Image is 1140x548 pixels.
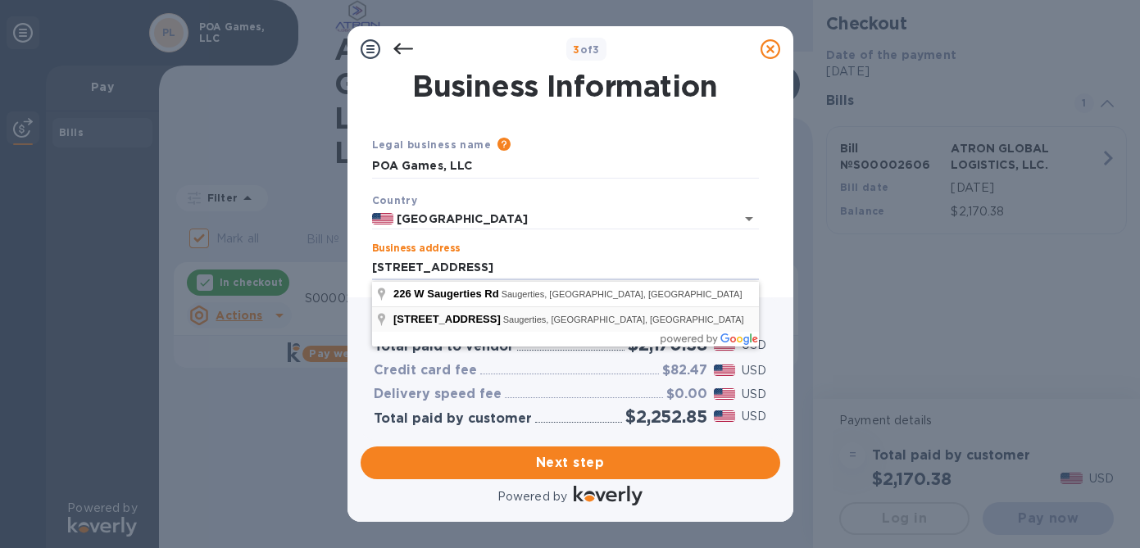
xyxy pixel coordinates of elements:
span: 226 [393,288,411,300]
p: USD [742,408,766,425]
span: Saugerties, [GEOGRAPHIC_DATA], [GEOGRAPHIC_DATA] [502,289,743,299]
span: W Saugerties Rd [414,288,498,300]
p: Powered by [497,488,567,505]
img: USD [714,388,736,400]
input: Enter legal business name [372,154,759,179]
input: Enter address [372,256,759,280]
h3: Total paid by customer [374,411,532,427]
b: of 3 [573,43,600,56]
b: Country [372,194,418,206]
h3: Total paid to vendor [374,339,514,355]
button: Open [738,207,761,230]
span: 3 [573,43,579,56]
p: USD [742,386,766,403]
span: [STREET_ADDRESS] [393,313,501,325]
h3: Delivery speed fee [374,387,502,402]
img: US [372,213,394,224]
img: Logo [574,486,643,505]
h2: $2,252.85 [625,406,706,427]
span: Next step [374,453,767,473]
h3: $82.47 [662,363,707,378]
h3: Credit card fee [374,363,477,378]
label: Business address [372,244,460,254]
h3: $0.00 [666,387,707,402]
input: Select country [393,209,712,229]
img: USD [714,365,736,376]
p: USD [742,362,766,379]
button: Next step [361,446,780,479]
img: USD [714,410,736,422]
h1: Business Information [369,69,762,103]
b: Legal business name [372,138,492,151]
span: Saugerties, [GEOGRAPHIC_DATA], [GEOGRAPHIC_DATA] [503,315,744,324]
